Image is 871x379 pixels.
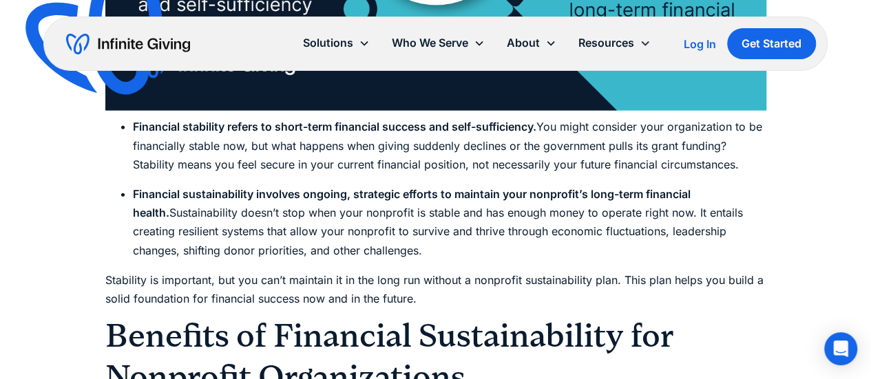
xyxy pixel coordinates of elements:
[303,34,353,52] div: Solutions
[133,185,766,260] li: Sustainability doesn’t stop when your nonprofit is stable and has enough money to operate right n...
[392,34,468,52] div: Who We Serve
[578,34,634,52] div: Resources
[824,332,857,365] div: Open Intercom Messenger
[381,28,496,58] div: Who We Serve
[684,39,716,50] div: Log In
[133,187,691,219] strong: Financial sustainability involves ongoing, strategic efforts to maintain your nonprofit’s long-te...
[105,271,766,308] p: Stability is important, but you can’t maintain it in the long run without a nonprofit sustainabil...
[66,33,190,55] a: home
[727,28,816,59] a: Get Started
[567,28,662,58] div: Resources
[133,118,766,174] li: You might consider your organization to be financially stable now, but what happens when giving s...
[292,28,381,58] div: Solutions
[684,36,716,52] a: Log In
[133,120,536,133] strong: Financial stability refers to short-term financial success and self-sufficiency.
[496,28,567,58] div: About
[507,34,540,52] div: About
